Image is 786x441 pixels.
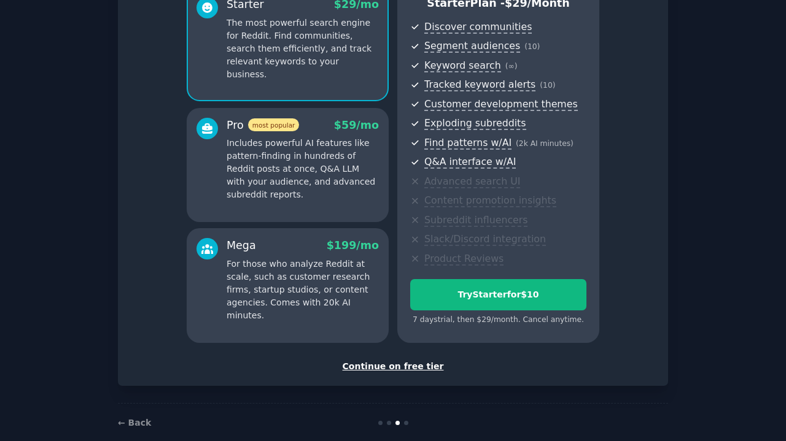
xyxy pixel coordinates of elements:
[327,239,379,251] span: $ 199 /mo
[424,137,512,150] span: Find patterns w/AI
[248,118,300,131] span: most popular
[227,238,256,253] div: Mega
[424,21,532,34] span: Discover communities
[424,156,516,169] span: Q&A interface w/AI
[424,59,501,72] span: Keyword search
[516,139,574,148] span: ( 2k AI minutes )
[227,17,379,81] p: The most powerful search engine for Reddit. Find communities, search them efficiently, and track ...
[505,62,518,71] span: ( ∞ )
[424,79,535,91] span: Tracked keyword alerts
[524,42,540,51] span: ( 10 )
[424,194,556,207] span: Content promotion insights
[424,214,527,227] span: Subreddit influencers
[424,175,520,188] span: Advanced search UI
[424,40,520,53] span: Segment audiences
[410,279,586,310] button: TryStarterfor$10
[540,81,555,90] span: ( 10 )
[424,117,526,130] span: Exploding subreddits
[411,288,586,301] div: Try Starter for $10
[424,253,504,266] span: Product Reviews
[334,119,379,131] span: $ 59 /mo
[424,233,546,246] span: Slack/Discord integration
[227,137,379,201] p: Includes powerful AI features like pattern-finding in hundreds of Reddit posts at once, Q&A LLM w...
[227,258,379,322] p: For those who analyze Reddit at scale, such as customer research firms, startup studios, or conte...
[131,360,655,373] div: Continue on free tier
[424,98,578,111] span: Customer development themes
[227,118,299,133] div: Pro
[118,418,151,428] a: ← Back
[410,315,586,326] div: 7 days trial, then $ 29 /month . Cancel anytime.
